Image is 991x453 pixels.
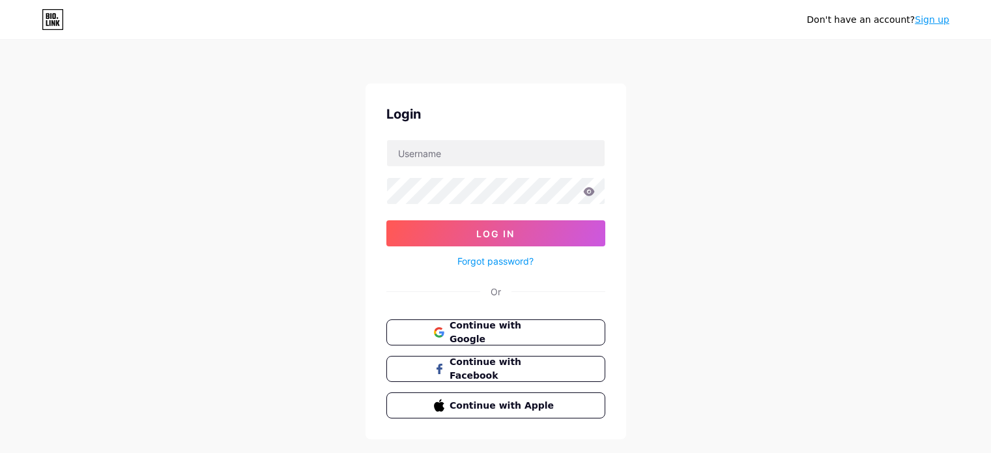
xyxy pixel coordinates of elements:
[450,319,557,346] span: Continue with Google
[387,140,605,166] input: Username
[457,254,534,268] a: Forgot password?
[491,285,501,299] div: Or
[386,319,605,345] button: Continue with Google
[386,356,605,382] button: Continue with Facebook
[807,13,949,27] div: Don't have an account?
[450,355,557,383] span: Continue with Facebook
[915,14,949,25] a: Sign up
[386,104,605,124] div: Login
[476,228,515,239] span: Log In
[386,392,605,418] button: Continue with Apple
[386,220,605,246] button: Log In
[450,399,557,413] span: Continue with Apple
